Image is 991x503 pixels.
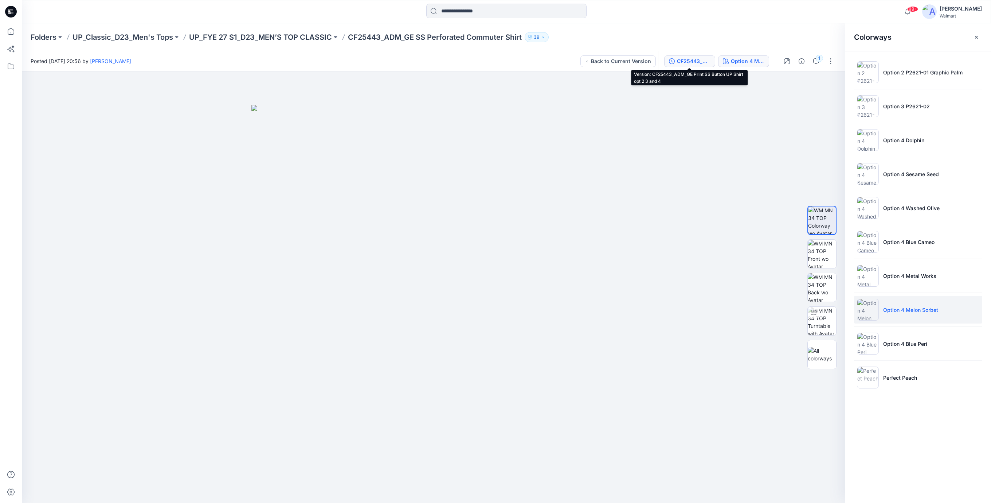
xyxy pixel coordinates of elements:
img: Option 4 Blue Cameo [857,231,879,253]
p: Option 4 Dolphin [883,136,924,144]
p: 39 [534,33,540,41]
img: WM MN 34 TOP Turntable with Avatar [808,307,836,335]
button: 1 [810,55,822,67]
div: 1 [816,55,823,62]
a: Folders [31,32,56,42]
img: All colorways [808,347,836,362]
span: 99+ [907,6,918,12]
img: Option 2 P2621-01 Graphic Palm [857,61,879,83]
button: Back to Current Version [580,55,656,67]
img: Option 4 Washed Olive [857,197,879,219]
img: WM MN 34 TOP Colorway wo Avatar [808,206,836,234]
img: Option 4 Dolphin [857,129,879,151]
a: [PERSON_NAME] [90,58,131,64]
img: Perfect Peach [857,367,879,388]
div: Option 4 Melon Sorbet [731,57,764,65]
button: Option 4 Melon Sorbet [718,55,769,67]
h2: Colorways [854,33,892,42]
img: WM MN 34 TOP Front wo Avatar [808,240,836,268]
a: UP_FYE 27 S1_D23_MEN’S TOP CLASSIC [189,32,332,42]
img: Option 4 Metal Works [857,265,879,287]
p: Option 3 P2621-02 [883,102,930,110]
p: Option 2 P2621-01 Graphic Palm [883,69,963,76]
p: Option 4 Metal Works [883,272,936,280]
div: Walmart [940,13,982,19]
p: Option 4 Melon Sorbet [883,306,938,314]
p: Option 4 Blue Peri [883,340,927,348]
p: Option 4 Washed Olive [883,204,940,212]
span: Posted [DATE] 20:56 by [31,57,131,65]
img: WM MN 34 TOP Back wo Avatar [808,273,836,302]
img: avatar [922,4,937,19]
a: UP_Classic_D23_Men's Tops [73,32,173,42]
img: Option 4 Melon Sorbet [857,299,879,321]
button: 39 [525,32,549,42]
button: CF25443_ADM_GE Print SS Button UP Shirt opt 2 3 and 4 [664,55,715,67]
img: Option 4 Blue Peri [857,333,879,355]
button: Details [796,55,807,67]
img: Option 4 Sesame Seed [857,163,879,185]
p: CF25443_ADM_GE SS Perforated Commuter Shirt [348,32,522,42]
p: Option 4 Blue Cameo [883,238,935,246]
p: Perfect Peach [883,374,917,382]
div: CF25443_ADM_GE Print SS Button UP Shirt opt 2 3 and 4 [677,57,710,65]
img: Option 3 P2621-02 [857,95,879,117]
p: Option 4 Sesame Seed [883,170,939,178]
div: [PERSON_NAME] [940,4,982,13]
